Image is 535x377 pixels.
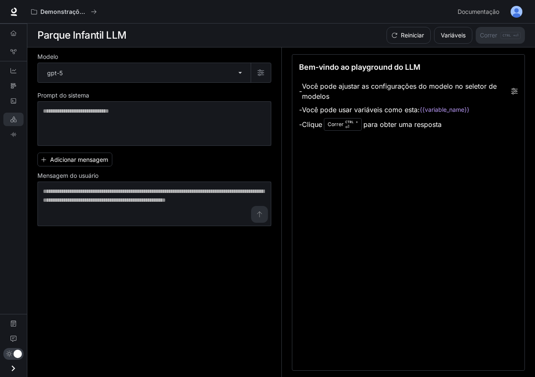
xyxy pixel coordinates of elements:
[3,113,24,126] a: Parque Infantil LLM
[454,3,505,20] a: Documentação
[37,29,127,41] font: Parque Infantil LLM
[37,92,89,99] font: Prompt do sistema
[299,105,302,114] font: -
[299,120,302,129] font: -
[3,64,24,77] a: Painéis
[328,121,344,127] font: Correr
[3,317,24,330] a: Documentação
[401,32,424,39] font: Reiniciar
[387,27,431,44] button: Reiniciar
[3,94,24,108] a: Registros
[302,120,322,129] font: Clique
[27,3,101,20] button: Todos os espaços de trabalho
[458,8,499,15] font: Documentação
[345,120,358,124] font: CTRL +
[37,153,112,166] button: Adicionar mensagem
[299,63,420,71] font: Bem-vindo ao playground do LLM
[441,32,466,39] font: Variáveis
[363,120,442,129] font: para obter uma resposta
[420,105,469,114] code: {{variable_name}}
[37,172,98,179] font: Mensagem do usuário
[4,360,23,377] button: Gaveta aberta
[50,156,108,163] font: Adicionar mensagem
[302,82,497,100] font: Você pode ajustar as configurações do modelo no seletor de modelos
[508,3,525,20] button: Avatar do usuário
[38,63,251,82] div: gpt-5
[434,27,472,44] button: Variáveis
[3,79,24,92] a: Vestígios
[511,6,522,18] img: Avatar do usuário
[13,349,22,358] span: Alternar modo escuro
[3,45,24,58] a: Registro de Gráficos
[299,87,302,95] font: -
[3,332,24,345] a: Opinião
[3,128,24,141] a: Parque Infantil TTS
[40,8,134,15] font: Demonstrações de IA no mundo
[37,53,58,60] font: Modelo
[47,69,63,76] font: gpt-5
[3,26,24,40] a: Visão geral
[302,105,420,114] font: Você pode usar variáveis ​​como esta:
[345,124,350,130] font: ⏎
